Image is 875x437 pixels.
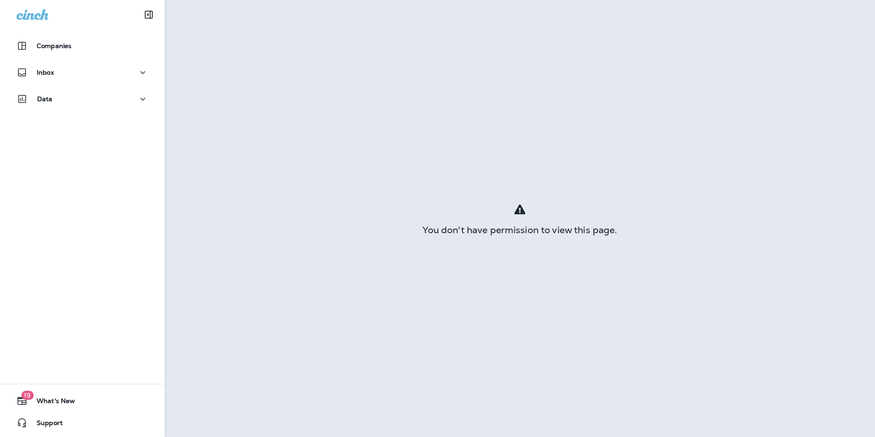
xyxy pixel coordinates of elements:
button: 19What's New [9,392,156,410]
button: Data [9,90,156,108]
span: What's New [27,397,75,408]
button: Inbox [9,63,156,82]
button: Collapse Sidebar [136,5,162,24]
span: Support [27,419,63,430]
p: Companies [37,42,71,49]
button: Support [9,414,156,432]
button: Companies [9,37,156,55]
div: You don't have permission to view this page. [165,226,875,234]
p: Inbox [37,69,54,76]
span: 19 [21,391,33,400]
p: Data [37,95,53,103]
